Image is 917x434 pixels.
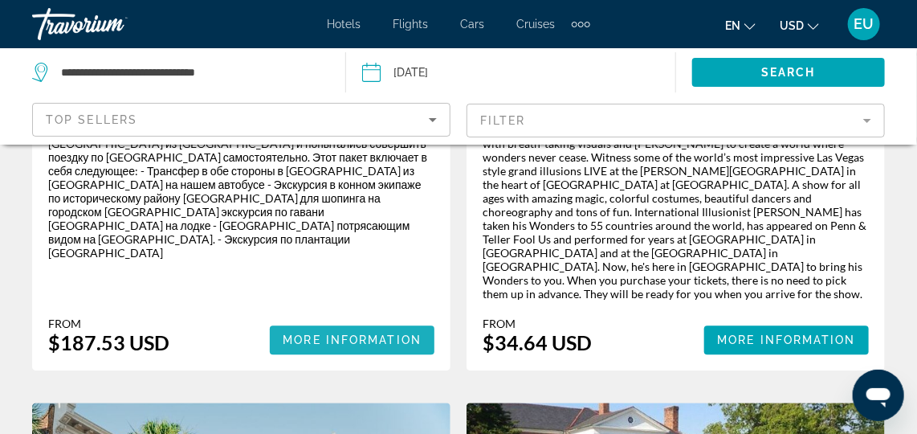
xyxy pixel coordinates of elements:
div: $34.64 USD [483,330,592,354]
a: Cruises [517,18,556,31]
button: Date: Nov 20, 2025 [362,48,675,96]
span: More Information [717,334,856,346]
button: Change language [725,14,756,37]
div: [PERSON_NAME] Wonders! A Magical Experience is an imaginative, interactive, immersive theatrical ... [483,109,869,301]
button: User Menu [843,7,885,41]
button: Filter [467,103,885,138]
button: Change currency [780,14,819,37]
button: More Information [270,325,434,354]
iframe: Button to launch messaging window [853,370,904,421]
div: $187.53 USD [48,330,169,354]
button: Extra navigation items [572,11,590,37]
span: USD [780,19,804,32]
button: Search [692,58,886,87]
font: Мы составили наш тур таким образом, что вы сможете познакомиться с [PERSON_NAME] намного лучше и ... [48,109,427,260]
div: From [48,317,169,330]
span: More Information [283,334,422,346]
span: Top Sellers [46,113,137,126]
a: Hotels [328,18,361,31]
a: Travorium [32,3,193,45]
span: EU [854,16,874,32]
span: en [725,19,740,32]
a: Cars [461,18,485,31]
div: From [483,317,592,330]
span: Search [761,66,816,79]
button: More Information [704,325,869,354]
a: Flights [393,18,429,31]
mat-select: Sort by [46,110,437,129]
